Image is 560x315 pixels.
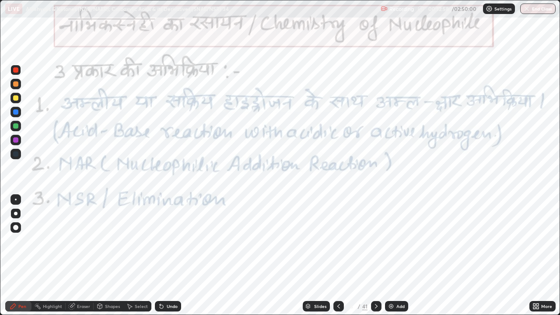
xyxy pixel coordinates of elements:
div: More [541,304,552,308]
img: add-slide-button [388,303,395,310]
p: Recording [389,6,414,12]
div: Add [396,304,405,308]
p: LIVE [8,5,20,12]
button: End Class [520,3,556,14]
div: / [358,304,360,309]
div: Shapes [105,304,120,308]
div: Select [135,304,148,308]
div: Eraser [77,304,90,308]
img: end-class-cross [523,5,530,12]
div: 41 [362,302,367,310]
p: Settings [494,7,511,11]
p: Aldehydes & Ketones (NAR, NAER); Carboxylic Acids & its Derivatives (SNAE/NSR) 34 [26,5,229,12]
div: Pen [18,304,26,308]
img: recording.375f2c34.svg [381,5,388,12]
div: 6 [347,304,356,309]
div: Undo [167,304,178,308]
img: class-settings-icons [486,5,493,12]
div: Slides [314,304,326,308]
div: Highlight [43,304,62,308]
